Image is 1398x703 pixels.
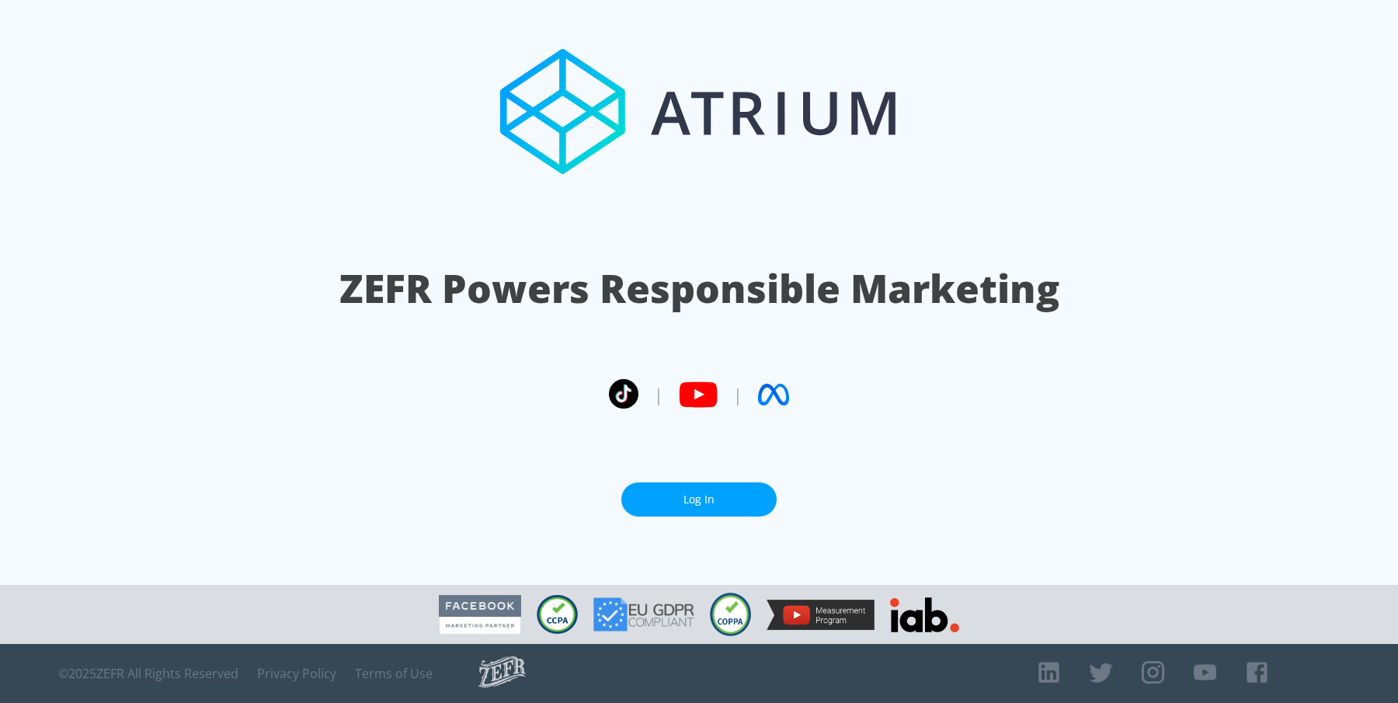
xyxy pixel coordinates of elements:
img: IAB [890,597,959,632]
img: GDPR Compliant [593,597,694,632]
img: YouTube Measurement Program [767,600,875,630]
img: COPPA Compliant [710,593,751,636]
a: Log In [621,482,777,517]
a: Privacy Policy [257,666,336,681]
h1: ZEFR Powers Responsible Marketing [339,262,1059,315]
span: © 2025 ZEFR All Rights Reserved [58,666,238,681]
a: Terms of Use [355,666,433,681]
span: | [654,383,663,406]
img: Facebook Marketing Partner [439,595,521,635]
img: CCPA Compliant [537,595,578,634]
span: | [733,383,742,406]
